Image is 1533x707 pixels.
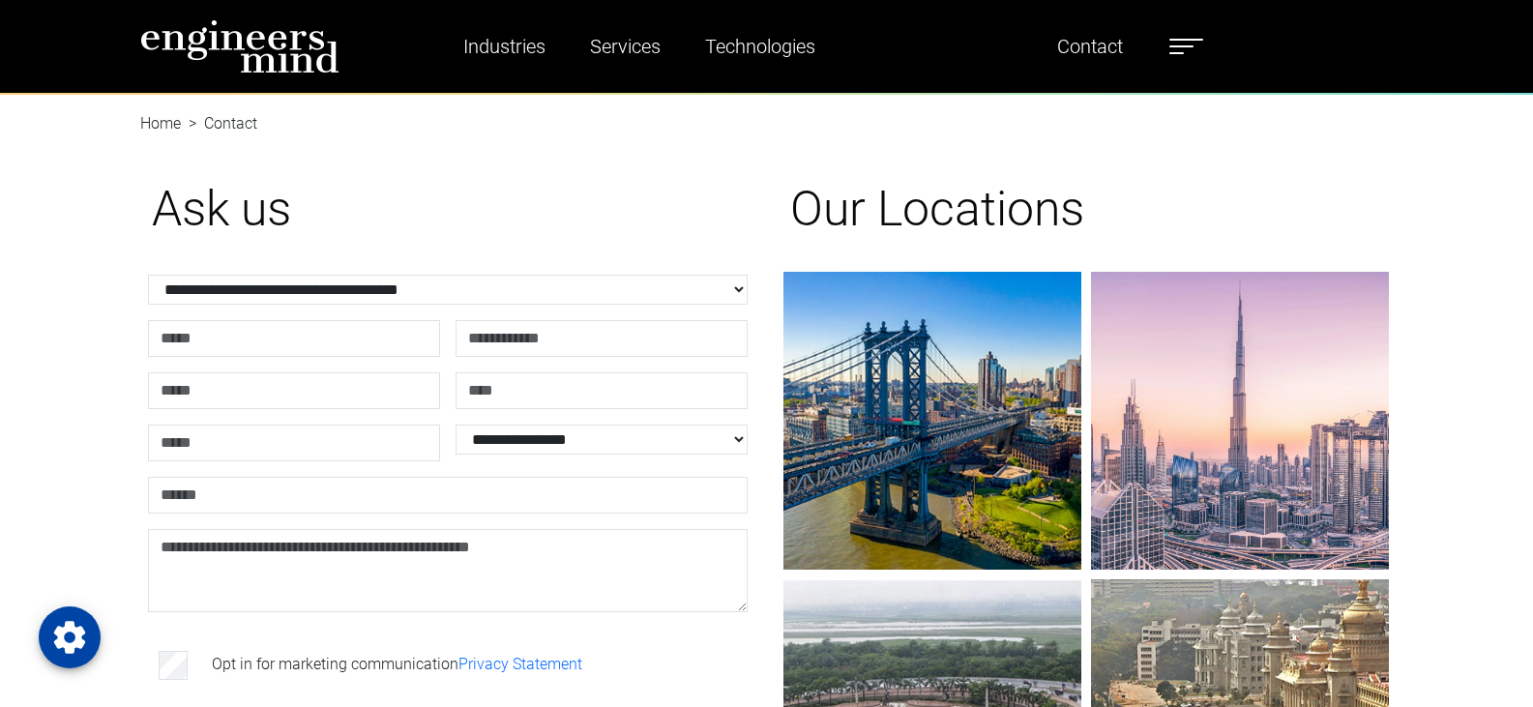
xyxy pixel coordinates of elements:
a: Industries [456,24,553,69]
nav: breadcrumb [140,93,1394,116]
a: Privacy Statement [458,655,582,673]
label: Opt in for marketing communication [212,653,582,676]
a: Technologies [697,24,823,69]
img: gif [783,272,1081,570]
h1: Ask us [152,180,744,238]
img: gif [1091,272,1389,570]
li: Contact [181,112,257,135]
a: Home [140,114,181,133]
img: logo [140,19,339,74]
h1: Our Locations [790,180,1382,238]
a: Services [582,24,668,69]
a: Contact [1049,24,1131,69]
